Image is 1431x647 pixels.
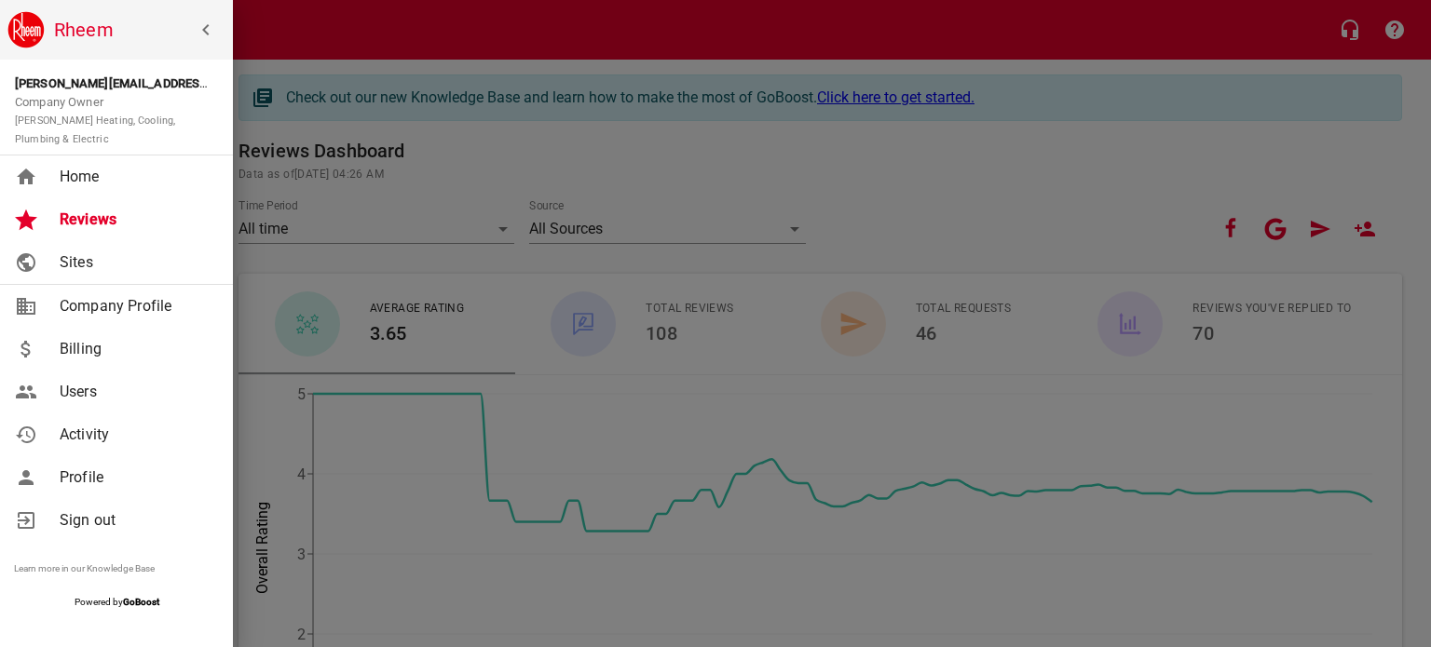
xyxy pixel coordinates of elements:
strong: GoBoost [123,597,159,607]
small: [PERSON_NAME] Heating, Cooling, Plumbing & Electric [15,115,175,145]
span: Reviews [60,209,211,231]
span: Powered by [75,597,159,607]
a: Learn more in our Knowledge Base [14,563,155,573]
h6: Rheem [54,15,225,45]
img: rheem.png [7,11,45,48]
span: Company Owner [15,95,175,145]
span: Profile [60,466,211,489]
span: Sign out [60,509,211,532]
span: Sites [60,251,211,274]
span: Home [60,166,211,188]
span: Activity [60,424,211,446]
span: Company Profile [60,295,211,317]
span: Billing [60,338,211,360]
strong: [PERSON_NAME][EMAIL_ADDRESS][DOMAIN_NAME] [15,76,306,90]
span: Users [60,381,211,403]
